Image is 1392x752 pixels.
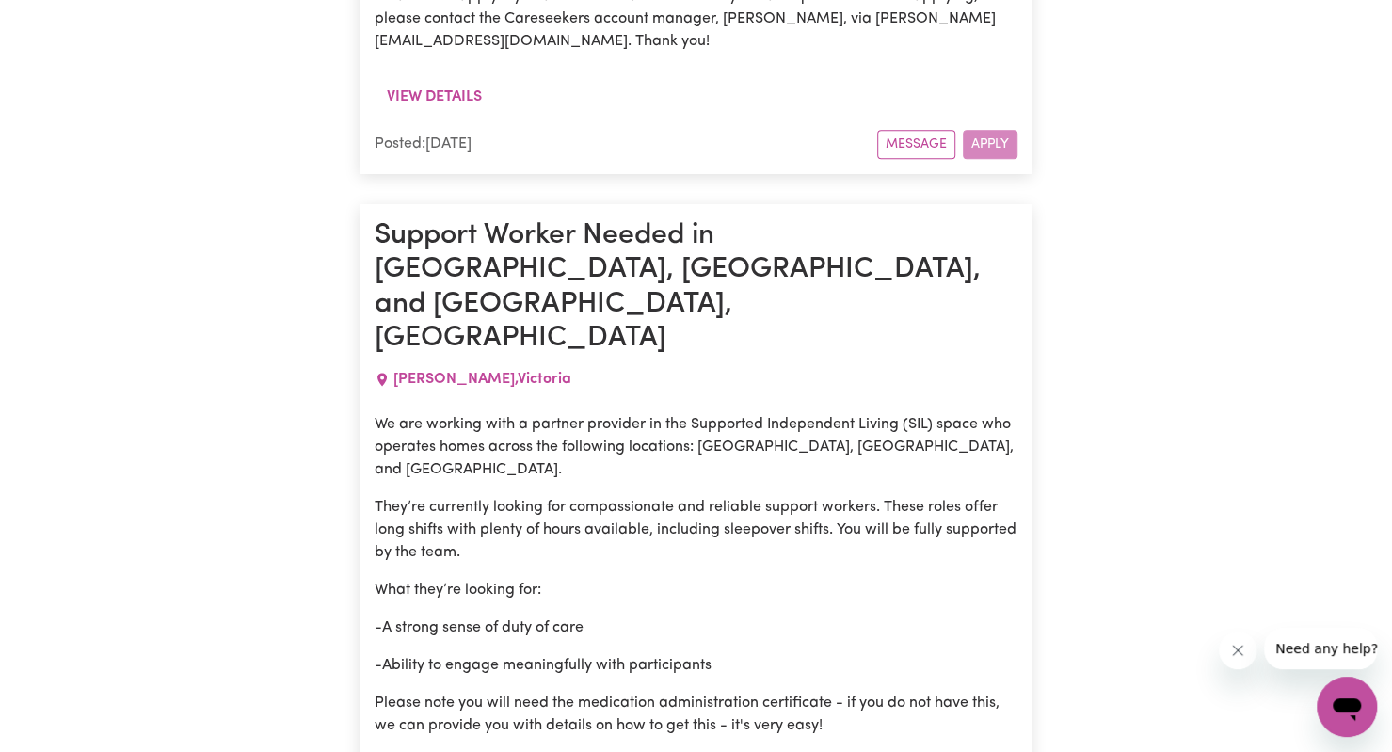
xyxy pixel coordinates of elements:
p: We are working with a partner provider in the Supported Independent Living (SIL) space who operat... [375,413,1018,481]
button: Message [877,130,955,159]
p: Please note you will need the medication administration certificate - if you do not have this, we... [375,692,1018,737]
iframe: Button to launch messaging window [1317,677,1377,737]
span: Need any help? [11,13,114,28]
h1: Support Worker Needed in [GEOGRAPHIC_DATA], [GEOGRAPHIC_DATA], and [GEOGRAPHIC_DATA],[GEOGRAPHIC_... [375,219,1018,357]
p: -A strong sense of duty of care [375,616,1018,639]
p: What they’re looking for: [375,579,1018,601]
p: -Ability to engage meaningfully with participants [375,654,1018,677]
button: View details [375,79,494,115]
iframe: Close message [1219,632,1256,669]
div: Posted: [DATE] [375,133,878,155]
span: [PERSON_NAME] , Victoria [393,372,571,387]
p: They’re currently looking for compassionate and reliable support workers. These roles offer long ... [375,496,1018,564]
iframe: Message from company [1264,628,1377,669]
